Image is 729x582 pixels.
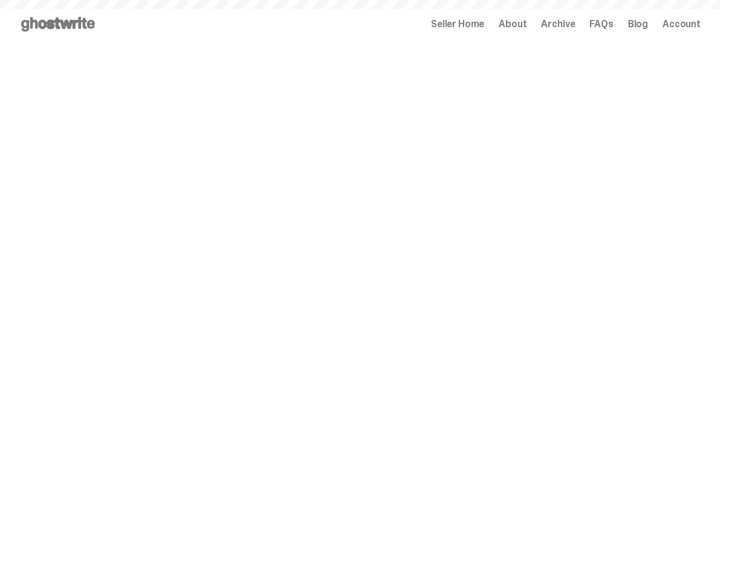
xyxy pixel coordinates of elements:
[663,19,701,29] a: Account
[499,19,526,29] a: About
[589,19,613,29] a: FAQs
[431,19,484,29] a: Seller Home
[628,19,648,29] a: Blog
[541,19,575,29] a: Archive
